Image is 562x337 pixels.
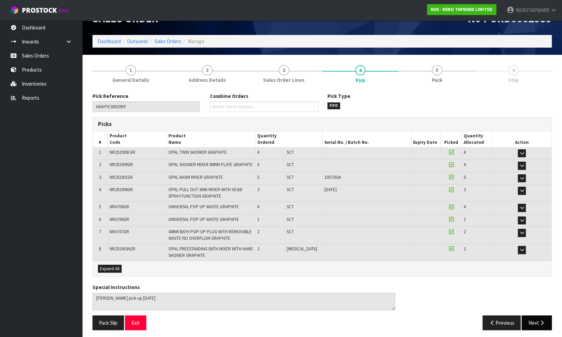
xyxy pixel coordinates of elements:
span: 5 [257,174,259,180]
span: 1 [99,149,101,155]
h3: Picks [98,121,317,127]
th: Action [492,131,551,147]
button: Expand All [98,265,122,273]
span: 4 [355,65,365,75]
span: NR251909GR [110,162,133,167]
span: 4 [257,149,259,155]
span: 3 [279,65,289,75]
img: cube-alt.png [10,6,19,14]
span: SCT [287,216,294,222]
span: UNIVERSAL POP UP WASTE GRAPHITE [168,216,239,222]
span: 5 [432,65,442,75]
span: 4 [464,204,466,210]
span: 4 [99,187,101,192]
span: 4 [464,149,466,155]
span: SCT [287,149,294,155]
th: Serial No. / Batch No. [322,131,411,147]
th: Product Code [108,131,167,147]
span: SCT [287,187,294,192]
span: Ship [508,76,519,84]
th: Product Name [167,131,255,147]
span: 4 [464,162,466,167]
label: Special Instructions [92,284,140,291]
span: OPAL TWIN SHOWER GRAPHITE [168,149,227,155]
th: Quantity Ordered [255,131,322,147]
span: 2 [257,246,259,252]
span: 3 [464,187,466,192]
th: Expiry Date [411,131,440,147]
span: Expand All [100,266,120,272]
span: Manage [188,38,204,45]
span: ProStock [22,6,57,15]
span: 2 [99,162,101,167]
span: 5 [99,204,101,210]
button: Exit [125,315,146,330]
span: UNIVERSAL POP UP WASTE GRAPHITE [168,204,239,210]
span: 1 [126,65,136,75]
label: Combine Orders [210,92,248,100]
span: 4 [257,204,259,210]
small: WMS [58,8,69,14]
span: 6 [508,65,519,75]
span: Address Details [189,76,226,84]
span: Pick [355,77,365,84]
a: Dashboard [98,38,121,45]
span: 1 [464,216,466,222]
span: NR251905EGR [110,149,135,155]
span: [MEDICAL_DATA] [287,246,317,252]
span: 1 [257,216,259,222]
span: NR251903AGR [110,246,135,252]
a: Outwards [127,38,148,45]
a: Sales Orders [154,38,182,45]
span: NRA707GR [110,229,129,235]
span: 40MM BATH POP-UP PLUG WITH REMOVABLE WASTE NO OVERFLOW GRAPHITE [168,229,252,241]
th: # [93,131,108,147]
span: NRA706GR [110,216,129,222]
span: 3 [99,174,101,180]
span: OPAL FREESTANDING BATH MIXER WITH HAND SHOWER GRAPHITE [168,246,253,258]
span: Sales Order Lines [263,76,304,84]
span: 6 [99,216,101,222]
span: General Details [112,76,149,84]
span: 2 [464,246,466,252]
th: Quantity Allocated [462,131,492,147]
span: OPAL BASIN MIXER GRAPHITE [168,174,223,180]
span: [DATE] [324,187,337,192]
span: NRA706GR [110,204,129,210]
span: SCT [287,204,294,210]
span: OPAL PULL OUT SINK MIXER WITH VEGIE SPRAY FUNCTION GRAPHITE [168,187,243,199]
button: Pack Slip [92,315,124,330]
span: NR251901GR [110,174,133,180]
span: NR251908GR [110,187,133,192]
label: Pick Type [327,92,350,100]
label: Pick Reference [92,92,128,100]
span: NEROTAPWARE [515,7,549,13]
strong: N04 - NERO TAPWARE LIMITED [431,7,492,12]
span: 5 [464,174,466,180]
span: 2 [202,65,212,75]
span: FIFO [327,102,340,109]
span: 2 [464,229,466,235]
span: SCT [287,174,294,180]
span: 4 [257,162,259,167]
span: 15072024 [324,174,341,180]
span: SCT [287,162,294,167]
span: SCT [287,229,294,235]
span: 8 [99,246,101,252]
span: 3 [257,187,259,192]
span: 2 [257,229,259,235]
span: Pack [432,76,442,84]
button: Next [522,315,552,330]
span: OPAL SHOWER MIXER 80MM PLATE GRAPHITE [168,162,253,167]
span: Pick [92,87,552,335]
span: Picked [444,139,458,145]
button: Previous [483,315,521,330]
span: 7 [99,229,101,235]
